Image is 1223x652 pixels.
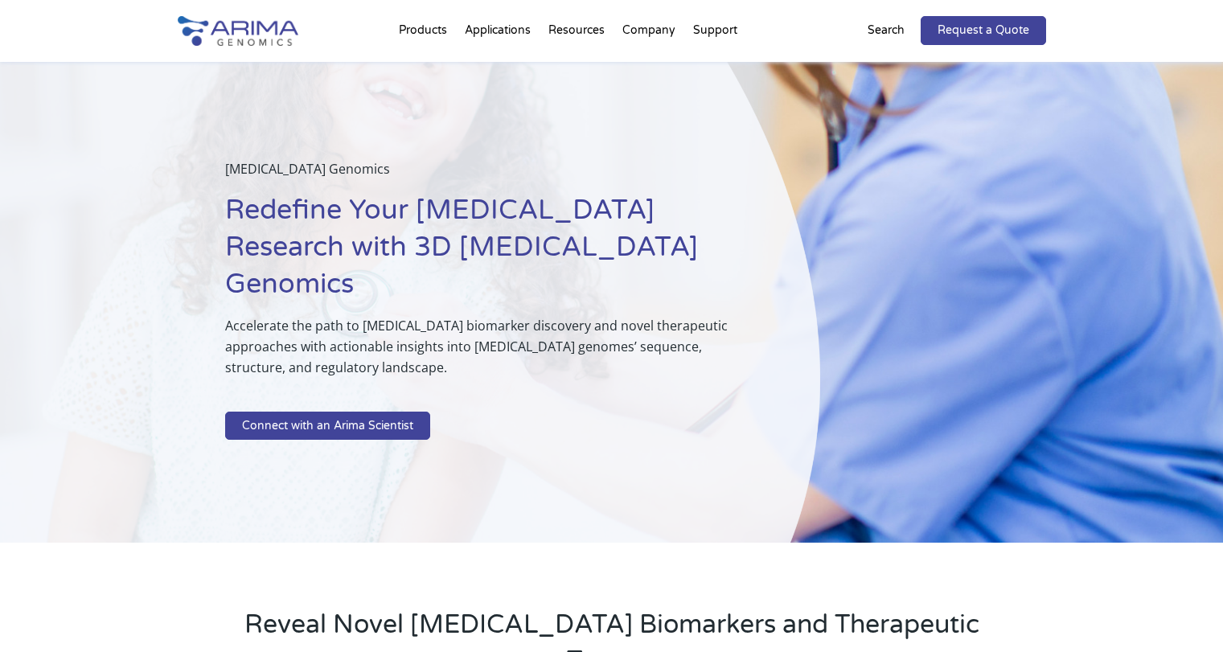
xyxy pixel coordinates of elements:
p: Search [868,20,905,41]
p: [MEDICAL_DATA] Genomics [225,158,740,192]
a: Request a Quote [921,16,1046,45]
img: Arima-Genomics-logo [178,16,298,46]
a: Connect with an Arima Scientist [225,412,430,441]
p: Accelerate the path to [MEDICAL_DATA] biomarker discovery and novel therapeutic approaches with a... [225,315,740,391]
h1: Redefine Your [MEDICAL_DATA] Research with 3D [MEDICAL_DATA] Genomics [225,192,740,315]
